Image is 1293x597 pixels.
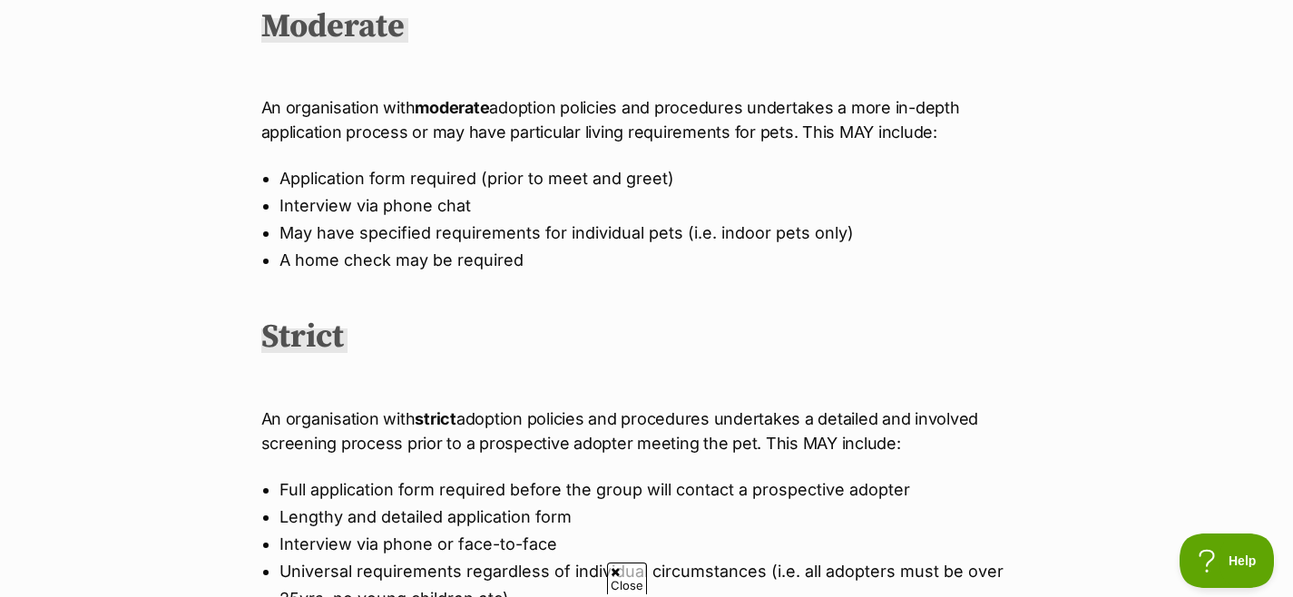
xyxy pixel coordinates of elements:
[261,95,1033,144] p: An organisation with adoption policies and procedures undertakes a more in-depth application proc...
[279,476,1014,504] li: Full application form required before the group will contact a prospective adopter
[415,98,489,117] strong: moderate
[279,531,1014,558] li: Interview via phone or face-to-face
[261,7,408,47] h2: Moderate
[279,504,1014,531] li: Lengthy and detailed application form
[279,247,1014,274] li: A home check may be required
[415,409,456,428] strong: strict
[261,318,348,357] h2: Strict
[279,165,1014,192] li: Application form required (prior to meet and greet)
[261,406,1033,455] p: An organisation with adoption policies and procedures undertakes a detailed and involved screenin...
[279,192,1014,220] li: Interview via phone chat
[279,220,1014,247] li: May have specified requirements for individual pets (i.e. indoor pets only)
[607,563,647,594] span: Close
[1180,533,1275,588] iframe: Help Scout Beacon - Open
